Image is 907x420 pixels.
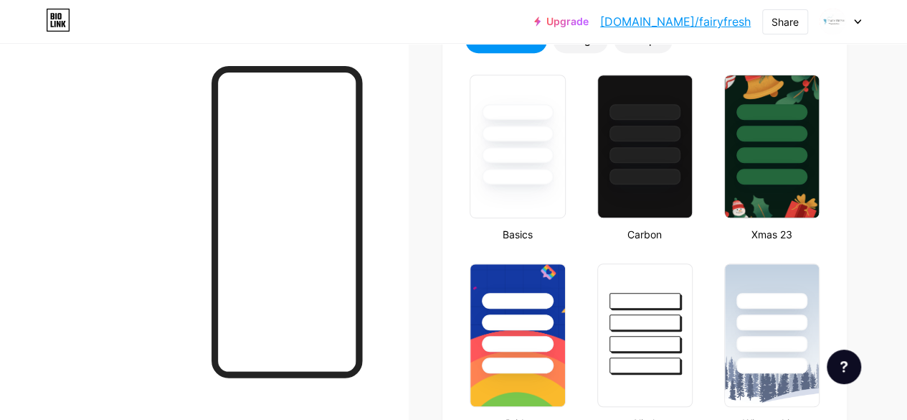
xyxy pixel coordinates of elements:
div: Xmas 23 [720,227,824,242]
div: Basics [465,227,569,242]
div: Share [771,14,799,29]
div: Carbon [593,227,697,242]
a: [DOMAIN_NAME]/fairyfresh [600,13,751,30]
img: fairyfresh [819,8,846,35]
a: Upgrade [534,16,589,27]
